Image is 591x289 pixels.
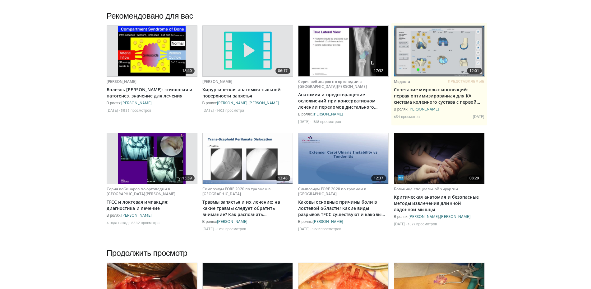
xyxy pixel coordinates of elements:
[298,199,389,218] a: Каковы основные причины боли в локтевой области? Какие виды разрывов TFCC существуют и каковы вар...
[202,186,271,196] a: Симпозиум FORE 2020 по травмам в [GEOGRAPHIC_DATA]
[118,26,186,76] img: fe3848be-3dce-4d9c-9568-bedd4ae881e4.620x360_q85_upscale.jpg
[248,101,279,105] a: [PERSON_NAME]
[298,219,313,224] font: В ролях:
[107,26,197,76] a: 18:40
[394,79,410,84] a: Медакта
[216,108,244,112] font: 1402 просмотра
[107,133,197,184] a: 15:59
[202,199,293,218] a: Травмы запястья и их лечение: на какие травмы следует обратить внимание? Как распознать периилуна...
[107,108,118,112] font: [DATE]
[394,214,409,219] font: В ролях:
[394,222,406,226] font: [DATE]
[313,219,343,224] a: [PERSON_NAME]
[394,133,484,184] a: 08:29
[394,186,458,192] a: Больница специальной хирургии
[121,101,152,105] a: [PERSON_NAME]
[107,101,121,105] font: В ролях:
[394,87,480,117] font: Сочетание мировых инноваций: первая оптимизированная для КА система коленного сустава с первой по...
[312,119,341,124] font: 1818 просмотров
[278,175,288,181] font: 13:48
[107,186,176,196] a: Серия вебинаров по ортопедии в [GEOGRAPHIC_DATA][PERSON_NAME]
[202,101,217,105] font: В ролях:
[203,26,293,76] a: 06:17
[394,194,479,212] font: Критическая анатомия и безопасные методы извлечения длинной ладонной мышцы
[469,175,479,181] font: 08:29
[298,199,385,230] font: Каковы основные причины боли в локтевой области? Какие виды разрывов TFCC существуют и каковы вар...
[107,220,129,225] font: 4 года назад
[107,11,193,20] font: Рекомендовано для вас
[217,101,247,105] a: [PERSON_NAME]
[202,87,281,99] font: Хирургическая анатомия тыльной поверхности запястья
[298,79,367,89] a: Серия вебинаров по ортопедии в [GEOGRAPHIC_DATA][PERSON_NAME]
[298,119,310,124] font: [DATE]
[394,26,484,76] a: 12:01
[298,26,389,76] a: 17:32
[216,227,246,231] font: 3218 просмотров
[202,108,214,112] font: [DATE]
[298,92,378,116] font: Анатомия и предотвращение осложнений при консервативном лечении переломов дистального отдела луче...
[298,133,389,184] a: 12:37
[222,26,273,76] img: video.svg
[469,68,479,73] font: 12:01
[202,219,217,224] font: В ролях:
[278,68,288,73] font: 06:17
[131,220,160,225] font: 2832 просмотра
[313,112,343,116] a: [PERSON_NAME]
[473,114,485,119] font: [DATE]
[394,194,485,213] a: Критическая анатомия и безопасные методы извлечения длинной ладонной мышцы
[409,107,439,111] a: [PERSON_NAME]
[298,26,388,76] img: 240476d1-9c9f-496a-8da4-a4d200d91956.620x360_q85_upscale.jpg
[448,79,485,83] font: ПРЕДСТАВЛЯЕМЫЕ
[298,227,310,231] font: [DATE]
[374,175,384,181] font: 12:37
[107,248,187,257] font: Продолжить просмотр
[440,214,470,219] a: [PERSON_NAME]
[298,186,367,196] a: Симпозиум FORE 2020 по травмам в [GEOGRAPHIC_DATA]
[107,87,197,99] a: Болезнь [PERSON_NAME]: этиология и патогенез, значение для лечения
[394,114,420,119] font: 654 просмотра
[182,68,192,73] font: 18:40
[202,199,280,224] font: Травмы запястья и их лечение: на какие травмы следует обратить внимание? Как распознать периилуна...
[118,133,186,184] img: 4dad6497-feed-4f17-b45e-f9dd02f5b55f.620x360_q85_upscale.jpg
[439,214,440,219] font: ,
[298,112,313,116] font: В ролях:
[298,92,389,110] a: Анатомия и предотвращение осложнений при консервативном лечении переломов дистального отдела луче...
[409,214,439,219] a: [PERSON_NAME]
[121,213,152,217] a: [PERSON_NAME]
[107,79,137,84] a: [PERSON_NAME]
[202,79,233,84] a: [PERSON_NAME]
[107,213,121,217] font: В ролях:
[394,87,485,105] a: Сочетание мировых инноваций: первая оптимизированная для КА система коленного сустава с первой по...
[203,133,293,184] a: 13:48
[182,175,192,181] font: 15:59
[202,87,293,99] a: Хирургическая анатомия тыльной поверхности запястья
[203,133,293,184] img: 0a894fbd-a7cb-40d3-bfab-3b5d671758fa.620x360_q85_upscale.jpg
[394,133,484,184] img: 2a3403d7-9a39-41d6-99aa-fef0cb3debbc.620x360_q85_upscale.jpg
[107,199,197,211] a: TFCC и локтевая импакция: диагностика и лечение
[247,101,248,105] font: ,
[374,68,384,73] font: 17:32
[394,26,484,76] img: aaf1b7f9-f888-4d9f-a252-3ca059a0bd02.620x360_q85_upscale.jpg
[107,199,169,211] font: TFCC и локтевая импакция: диагностика и лечение
[298,133,389,184] img: 1ba5ab45-ee96-4377-8f92-47b013f000b6.620x360_q85_upscale.jpg
[394,107,409,111] font: В ролях:
[202,227,214,231] font: [DATE]
[107,87,192,99] font: Болезнь [PERSON_NAME]: этиология и патогенез, значение для лечения
[312,227,341,231] font: 1929 просмотров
